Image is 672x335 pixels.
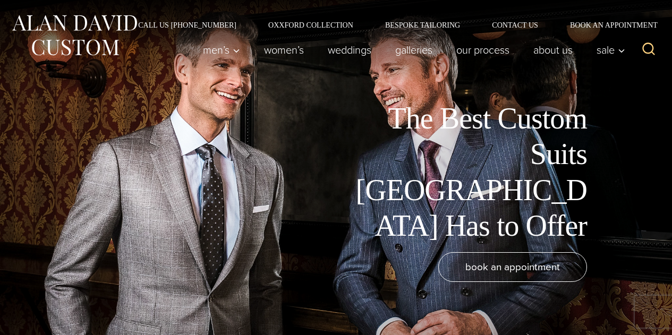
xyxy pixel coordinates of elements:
a: Call Us [PHONE_NUMBER] [122,21,252,29]
span: Sale [597,45,625,55]
a: Contact Us [476,21,554,29]
span: book an appointment [465,259,560,274]
iframe: Opens a widget where you can chat to one of our agents [604,303,661,330]
a: book an appointment [438,252,587,282]
button: View Search Form [636,37,661,63]
a: Book an Appointment [554,21,661,29]
a: Bespoke Tailoring [369,21,476,29]
nav: Primary Navigation [191,39,631,61]
img: Alan David Custom [11,12,138,59]
a: Our Process [445,39,522,61]
a: Women’s [252,39,316,61]
a: About Us [522,39,585,61]
nav: Secondary Navigation [122,21,661,29]
span: Men’s [203,45,240,55]
a: Galleries [384,39,445,61]
a: weddings [316,39,384,61]
h1: The Best Custom Suits [GEOGRAPHIC_DATA] Has to Offer [348,101,587,244]
a: Oxxford Collection [252,21,369,29]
